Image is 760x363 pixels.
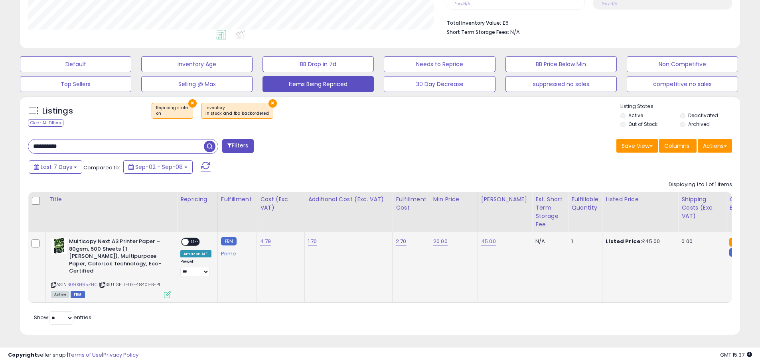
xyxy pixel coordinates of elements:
strong: Copyright [8,351,37,359]
span: Last 7 Days [41,163,72,171]
label: Out of Stock [628,121,657,128]
div: Clear All Filters [28,119,63,127]
a: Terms of Use [68,351,102,359]
a: B09KH95ZNC [67,281,98,288]
div: N/A [535,238,562,245]
img: 51tBmA3EiPL._SL40_.jpg [51,238,67,254]
b: Total Inventory Value: [447,20,501,26]
label: Deactivated [688,112,718,119]
button: Non Competitive [627,56,738,72]
div: 1 [571,238,596,245]
div: [PERSON_NAME] [481,195,529,204]
a: Privacy Policy [103,351,138,359]
div: Cost (Exc. VAT) [260,195,301,212]
label: Archived [688,121,710,128]
div: Title [49,195,174,204]
button: competitive no sales [627,76,738,92]
small: FBM [221,237,237,245]
small: FBM [729,248,745,257]
a: 45.00 [481,237,496,245]
button: 30 Day Decrease [384,76,495,92]
button: × [268,99,277,108]
div: Listed Price [606,195,675,204]
div: Fulfillable Quantity [571,195,599,212]
li: £5 [447,18,726,27]
div: Repricing [180,195,214,204]
div: Min Price [433,195,474,204]
div: on [156,111,189,116]
b: Multicopy Next A3 Printer Paper – 80gsm, 500 Sheets (1 [PERSON_NAME]), Multipurpose Paper, ColorL... [69,238,166,277]
div: 0.00 [681,238,720,245]
p: Listing States: [620,103,740,110]
div: Amazon AI * [180,250,211,257]
b: Listed Price: [606,237,642,245]
button: Needs to Reprice [384,56,495,72]
b: Short Term Storage Fees: [447,29,509,35]
button: Save View [616,139,658,153]
span: OFF [189,239,201,245]
button: Filters [222,139,253,153]
span: Columns [664,142,689,150]
button: Selling @ Max [141,76,253,92]
label: Active [628,112,643,119]
a: 1.70 [308,237,317,245]
button: BB Drop in 7d [263,56,374,72]
small: FBA [729,238,744,247]
a: 20.00 [433,237,448,245]
span: Sep-02 - Sep-08 [135,163,183,171]
span: N/A [510,28,520,36]
div: Fulfillment [221,195,253,204]
button: × [188,99,197,108]
div: Fulfillment Cost [396,195,426,212]
div: seller snap | | [8,351,138,359]
div: Prime [221,247,251,257]
small: Prev: N/A [602,1,617,6]
span: Inventory : [205,105,269,117]
button: Top Sellers [20,76,131,92]
div: £45.00 [606,238,672,245]
button: Default [20,56,131,72]
button: Last 7 Days [29,160,82,174]
button: Items Being Repriced [263,76,374,92]
a: 4.79 [260,237,271,245]
span: | SKU: SELL-UK-48401-B-P1 [99,281,160,288]
button: Sep-02 - Sep-08 [123,160,193,174]
span: FBM [71,291,85,298]
button: Actions [698,139,732,153]
span: Compared to: [83,164,120,171]
div: Preset: [180,259,211,277]
div: in stock and fba backordered [205,111,269,116]
div: Displaying 1 to 1 of 1 items [669,181,732,188]
button: Columns [659,139,697,153]
button: Inventory Age [141,56,253,72]
span: All listings currently available for purchase on Amazon [51,291,69,298]
button: suppressed no sales [505,76,617,92]
div: Additional Cost (Exc. VAT) [308,195,389,204]
div: ASIN: [51,238,171,297]
span: Repricing state : [156,105,189,117]
a: 2.70 [396,237,407,245]
span: Show: entries [34,314,91,321]
div: Shipping Costs (Exc. VAT) [681,195,722,220]
small: Prev: N/A [454,1,470,6]
button: BB Price Below Min [505,56,617,72]
div: Est. Short Term Storage Fee [535,195,565,229]
span: 2025-09-16 15:37 GMT [720,351,752,359]
h5: Listings [42,106,73,117]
